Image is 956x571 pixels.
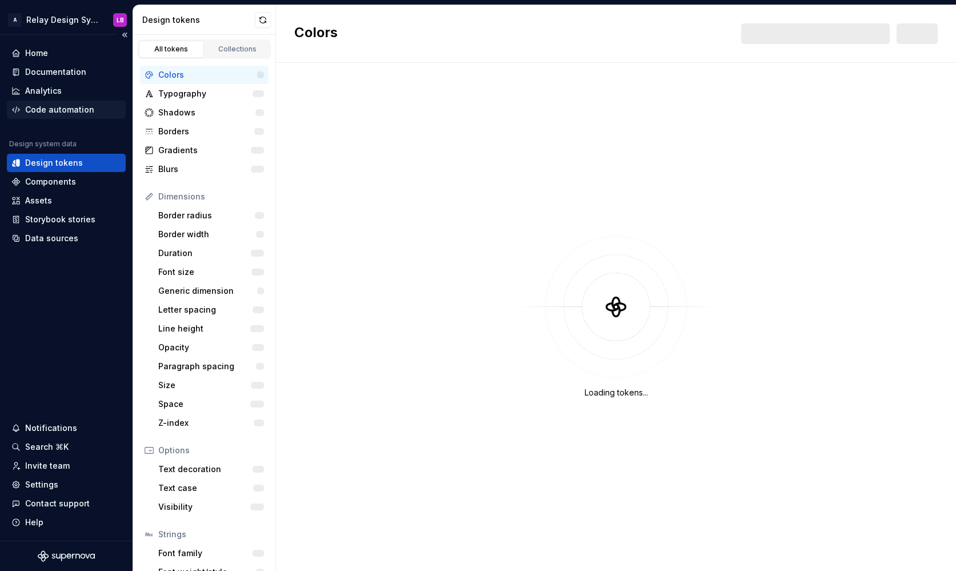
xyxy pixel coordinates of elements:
[142,14,255,26] div: Design tokens
[158,482,253,494] div: Text case
[154,338,269,357] a: Opacity
[25,66,86,78] div: Documentation
[9,139,77,149] div: Design system data
[25,441,69,453] div: Search ⌘K
[140,141,269,159] a: Gradients
[25,176,76,187] div: Components
[7,101,126,119] a: Code automation
[7,438,126,456] button: Search ⌘K
[25,104,94,115] div: Code automation
[25,195,52,206] div: Assets
[158,501,250,513] div: Visibility
[158,464,253,475] div: Text decoration
[7,63,126,81] a: Documentation
[154,395,269,413] a: Space
[25,157,83,169] div: Design tokens
[7,173,126,191] a: Components
[140,66,269,84] a: Colors
[154,301,269,319] a: Letter spacing
[7,82,126,100] a: Analytics
[158,417,254,429] div: Z-index
[158,266,251,278] div: Font size
[158,398,250,410] div: Space
[158,361,256,372] div: Paragraph spacing
[585,387,648,398] div: Loading tokens...
[154,460,269,478] a: Text decoration
[2,7,130,32] button: ARelay Design SystemLB
[154,498,269,516] a: Visibility
[158,323,250,334] div: Line height
[7,210,126,229] a: Storybook stories
[25,479,58,490] div: Settings
[25,498,90,509] div: Contact support
[158,126,254,137] div: Borders
[158,69,257,81] div: Colors
[158,529,264,540] div: Strings
[7,419,126,437] button: Notifications
[158,304,253,316] div: Letter spacing
[7,513,126,532] button: Help
[7,44,126,62] a: Home
[7,229,126,247] a: Data sources
[25,460,70,472] div: Invite team
[7,457,126,475] a: Invite team
[140,122,269,141] a: Borders
[25,517,43,528] div: Help
[154,282,269,300] a: Generic dimension
[294,23,338,44] h2: Colors
[158,145,251,156] div: Gradients
[117,27,133,43] button: Collapse sidebar
[158,445,264,456] div: Options
[158,191,264,202] div: Dimensions
[158,163,251,175] div: Blurs
[209,45,266,54] div: Collections
[158,210,255,221] div: Border radius
[117,15,124,25] div: LB
[154,357,269,376] a: Paragraph spacing
[154,479,269,497] a: Text case
[26,14,99,26] div: Relay Design System
[140,103,269,122] a: Shadows
[7,494,126,513] button: Contact support
[140,85,269,103] a: Typography
[158,229,256,240] div: Border width
[7,154,126,172] a: Design tokens
[38,550,95,562] svg: Supernova Logo
[158,380,251,391] div: Size
[154,244,269,262] a: Duration
[158,342,252,353] div: Opacity
[154,225,269,243] a: Border width
[154,206,269,225] a: Border radius
[25,47,48,59] div: Home
[158,107,255,118] div: Shadows
[154,320,269,338] a: Line height
[25,214,95,225] div: Storybook stories
[143,45,200,54] div: All tokens
[7,476,126,494] a: Settings
[154,263,269,281] a: Font size
[154,414,269,432] a: Z-index
[25,422,77,434] div: Notifications
[158,548,253,559] div: Font family
[154,544,269,562] a: Font family
[25,233,78,244] div: Data sources
[154,376,269,394] a: Size
[158,88,253,99] div: Typography
[7,191,126,210] a: Assets
[25,85,62,97] div: Analytics
[158,247,251,259] div: Duration
[8,13,22,27] div: A
[140,160,269,178] a: Blurs
[158,285,257,297] div: Generic dimension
